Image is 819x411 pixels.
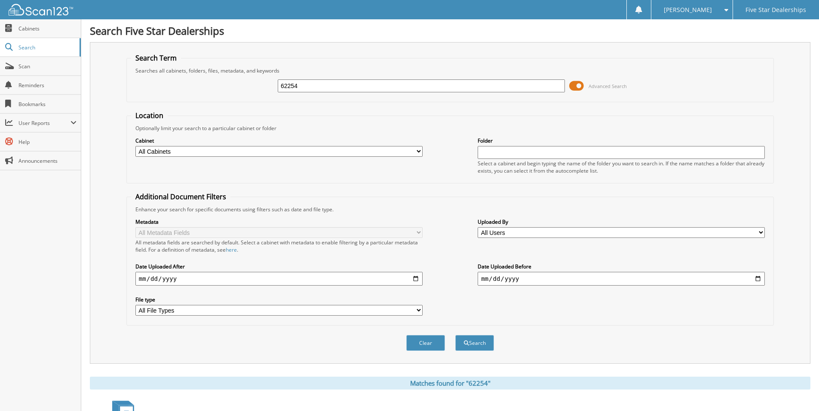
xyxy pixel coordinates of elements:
[131,53,181,63] legend: Search Term
[135,218,423,225] label: Metadata
[131,192,230,201] legend: Additional Document Filters
[131,67,769,74] div: Searches all cabinets, folders, files, metadata, and keywords
[90,24,810,38] h1: Search Five Star Dealerships
[18,119,71,127] span: User Reports
[90,377,810,390] div: Matches found for "62254"
[406,335,445,351] button: Clear
[18,157,77,164] span: Announcements
[18,82,77,89] span: Reminders
[9,4,73,15] img: scan123-logo-white.svg
[131,111,168,120] legend: Location
[18,63,77,70] span: Scan
[478,218,765,225] label: Uploaded By
[589,83,627,89] span: Advanced Search
[135,263,423,270] label: Date Uploaded After
[478,160,765,174] div: Select a cabinet and begin typing the name of the folder you want to search in. If the name match...
[745,7,806,12] span: Five Star Dealerships
[18,138,77,146] span: Help
[18,100,77,108] span: Bookmarks
[135,239,423,253] div: All metadata fields are searched by default. Select a cabinet with metadata to enable filtering b...
[131,206,769,213] div: Enhance your search for specific documents using filters such as date and file type.
[131,125,769,132] div: Optionally limit your search to a particular cabinet or folder
[135,296,423,303] label: File type
[135,272,423,286] input: start
[226,246,237,253] a: here
[478,137,765,144] label: Folder
[18,44,75,51] span: Search
[478,263,765,270] label: Date Uploaded Before
[455,335,494,351] button: Search
[135,137,423,144] label: Cabinet
[664,7,712,12] span: [PERSON_NAME]
[478,272,765,286] input: end
[18,25,77,32] span: Cabinets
